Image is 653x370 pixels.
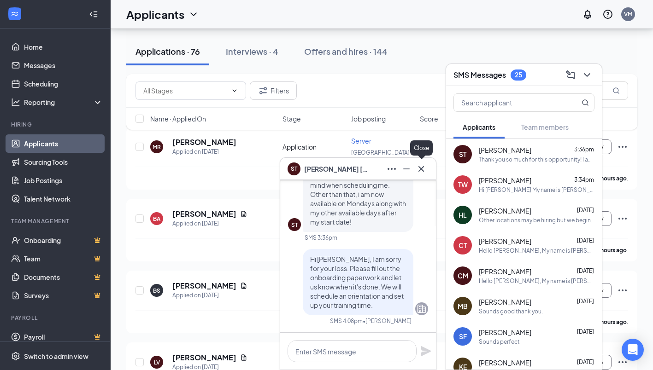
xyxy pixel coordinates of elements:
div: Sounds perfect [479,338,520,346]
span: [DATE] [577,358,594,365]
span: [PERSON_NAME] [479,358,531,367]
div: MB [458,301,468,311]
div: TW [458,180,468,189]
span: [PERSON_NAME] [479,297,531,306]
span: Hi [PERSON_NAME], I am sorry for your loss. Please fill out the onboarding paperwork and let us k... [310,255,404,309]
b: 18 hours ago [593,247,627,254]
svg: Ellipses [617,285,628,296]
svg: Cross [416,163,427,174]
span: [PERSON_NAME] [479,267,531,276]
svg: WorkstreamLogo [10,9,19,18]
a: Messages [24,56,103,75]
div: Application [282,142,346,151]
button: ChevronDown [580,68,594,82]
svg: ChevronDown [582,69,593,81]
a: PayrollCrown [24,328,103,346]
svg: Company [416,303,427,314]
button: Filter Filters [250,81,297,100]
div: Payroll [11,314,101,322]
div: ST [459,150,466,159]
a: Home [24,38,103,56]
a: Job Postings [24,171,103,190]
a: TeamCrown [24,249,103,268]
svg: Settings [11,352,20,361]
div: Other locations may be hiring but we begin Orientation and training starting on [DATE] if that he... [479,216,594,224]
svg: Minimize [401,163,412,174]
div: CM [458,271,468,280]
span: [PERSON_NAME] [PERSON_NAME] [304,164,369,174]
input: All Stages [143,86,227,96]
h5: [PERSON_NAME] [172,281,236,291]
svg: ChevronDown [231,87,238,94]
span: Server [351,137,371,145]
svg: Document [240,354,247,361]
svg: Ellipses [617,357,628,368]
div: Applied on [DATE] [172,291,247,300]
div: Sounds good thank you. [479,307,543,315]
a: OnboardingCrown [24,231,103,249]
span: [PERSON_NAME] [479,237,531,246]
div: Applications · 76 [135,46,200,57]
span: [GEOGRAPHIC_DATA] [351,149,410,156]
div: Hello [PERSON_NAME], My name is [PERSON_NAME] and I am one of the managers here at [GEOGRAPHIC_DA... [479,247,594,254]
span: [PERSON_NAME] [479,176,531,185]
span: [PERSON_NAME] [479,206,531,215]
div: Interviews · 4 [226,46,278,57]
input: Search applicant [454,94,563,111]
div: 25 [515,71,522,79]
h3: SMS Messages [453,70,506,80]
div: Applied on [DATE] [172,219,247,228]
span: Job posting [351,114,386,123]
div: Thank you so much for this opportunity! I am so excited to start, however something has recently ... [479,156,594,163]
span: [DATE] [577,267,594,274]
span: Stage [282,114,301,123]
b: 17 hours ago [593,175,627,182]
div: Offers and hires · 144 [304,46,388,57]
div: SF [459,332,467,341]
button: ComposeMessage [563,68,578,82]
svg: MagnifyingGlass [582,99,589,106]
svg: QuestionInfo [602,9,613,20]
span: [DATE] [577,328,594,335]
div: Close [410,140,433,156]
div: BS [153,287,160,295]
svg: Ellipses [617,213,628,224]
div: Applied on [DATE] [172,147,236,156]
div: Open Intercom Messenger [622,339,644,361]
div: Switch to admin view [24,352,88,361]
h5: [PERSON_NAME] [172,137,236,147]
svg: Filter [258,85,269,96]
h5: [PERSON_NAME] [172,209,236,219]
span: [PERSON_NAME] [479,328,531,337]
span: 3:36pm [574,146,594,153]
div: BA [153,215,160,223]
span: Team members [521,123,569,131]
svg: ComposeMessage [565,69,576,81]
button: Minimize [399,162,414,176]
svg: Plane [420,346,431,357]
span: [DATE] [577,207,594,214]
a: DocumentsCrown [24,268,103,286]
button: Cross [414,162,429,176]
svg: Collapse [89,10,98,19]
h5: [PERSON_NAME] [172,353,236,363]
a: Sourcing Tools [24,153,103,171]
span: 3:34pm [574,176,594,183]
a: Talent Network [24,190,103,208]
svg: MagnifyingGlass [612,87,620,94]
span: Score [420,114,438,123]
svg: Ellipses [617,141,628,152]
svg: Ellipses [386,163,397,174]
div: VM [624,10,632,18]
a: Applicants [24,134,103,153]
h1: Applicants [126,6,184,22]
div: ST [291,221,298,229]
div: SMS 3:36pm [305,234,337,242]
svg: Analysis [11,98,20,107]
span: [DATE] [577,237,594,244]
div: Team Management [11,217,101,225]
div: CT [459,241,467,250]
span: • [PERSON_NAME] [363,317,412,325]
svg: Document [240,282,247,289]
